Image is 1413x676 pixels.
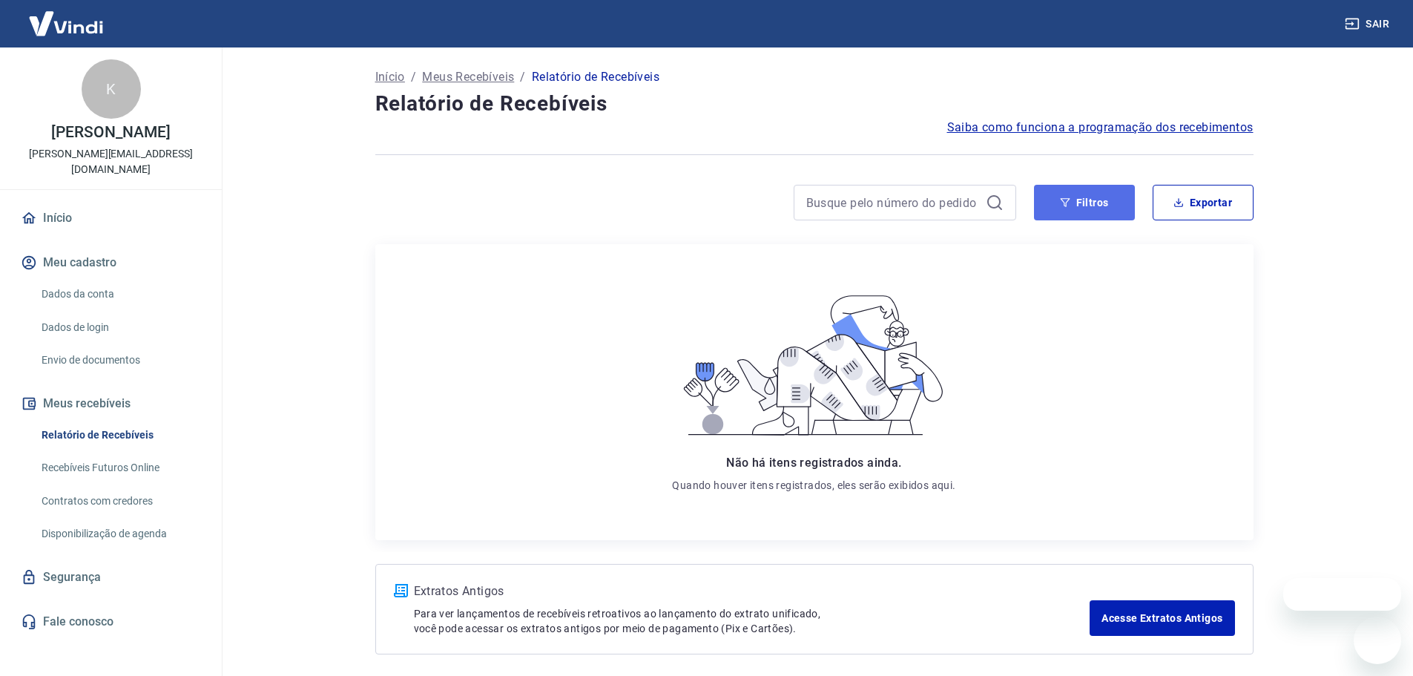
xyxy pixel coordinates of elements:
[18,1,114,46] img: Vindi
[1090,600,1234,636] a: Acesse Extratos Antigos
[18,202,204,234] a: Início
[375,68,405,86] a: Início
[1342,10,1395,38] button: Sair
[947,119,1254,137] a: Saiba como funciona a programação dos recebimentos
[1153,185,1254,220] button: Exportar
[422,68,514,86] a: Meus Recebíveis
[394,584,408,597] img: ícone
[51,125,170,140] p: [PERSON_NAME]
[375,89,1254,119] h4: Relatório de Recebíveis
[726,456,901,470] span: Não há itens registrados ainda.
[36,420,204,450] a: Relatório de Recebíveis
[36,345,204,375] a: Envio de documentos
[1354,617,1401,664] iframe: Botão para abrir a janela de mensagens
[18,561,204,594] a: Segurança
[18,606,204,638] a: Fale conosco
[411,68,416,86] p: /
[36,312,204,343] a: Dados de login
[414,606,1090,636] p: Para ver lançamentos de recebíveis retroativos ao lançamento do extrato unificado, você pode aces...
[1283,578,1401,611] iframe: Mensagem da empresa
[18,387,204,420] button: Meus recebíveis
[36,486,204,516] a: Contratos com credores
[36,519,204,549] a: Disponibilização de agenda
[18,246,204,279] button: Meu cadastro
[1034,185,1135,220] button: Filtros
[36,279,204,309] a: Dados da conta
[532,68,659,86] p: Relatório de Recebíveis
[12,146,210,177] p: [PERSON_NAME][EMAIL_ADDRESS][DOMAIN_NAME]
[672,478,955,493] p: Quando houver itens registrados, eles serão exibidos aqui.
[520,68,525,86] p: /
[82,59,141,119] div: K
[414,583,1090,600] p: Extratos Antigos
[806,191,980,214] input: Busque pelo número do pedido
[36,453,204,483] a: Recebíveis Futuros Online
